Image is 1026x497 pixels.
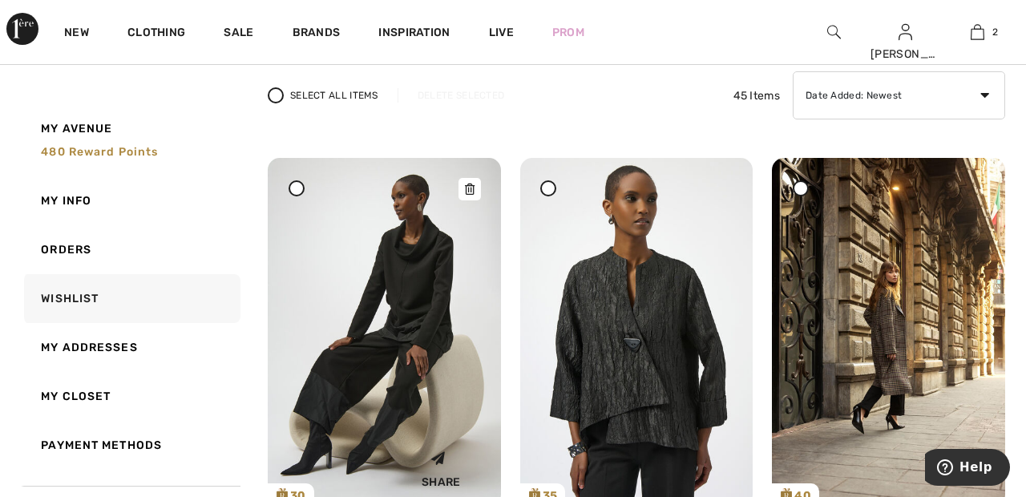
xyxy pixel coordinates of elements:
div: [PERSON_NAME] [870,46,941,63]
a: 2 [942,22,1012,42]
a: Sale [224,26,253,42]
a: My Addresses [21,323,240,372]
a: Sign In [899,24,912,39]
a: Prom [552,24,584,41]
a: My Info [21,176,240,225]
a: Clothing [127,26,185,42]
a: Payment Methods [21,421,240,470]
span: 480 Reward points [41,145,158,159]
div: Delete Selected [398,88,524,103]
span: My Avenue [41,120,112,137]
a: Wishlist [21,274,240,323]
img: My Bag [971,22,984,42]
a: My Closet [21,372,240,421]
img: search the website [827,22,841,42]
img: My Info [899,22,912,42]
a: Live [489,24,514,41]
span: 2 [992,25,998,39]
a: New [64,26,89,42]
span: Select All Items [290,88,378,103]
div: Share [394,438,489,495]
iframe: Opens a widget where you can find more information [925,449,1010,489]
a: Brands [293,26,341,42]
img: 1ère Avenue [6,13,38,45]
span: Inspiration [378,26,450,42]
span: 45 Items [733,87,780,104]
a: Orders [21,225,240,274]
